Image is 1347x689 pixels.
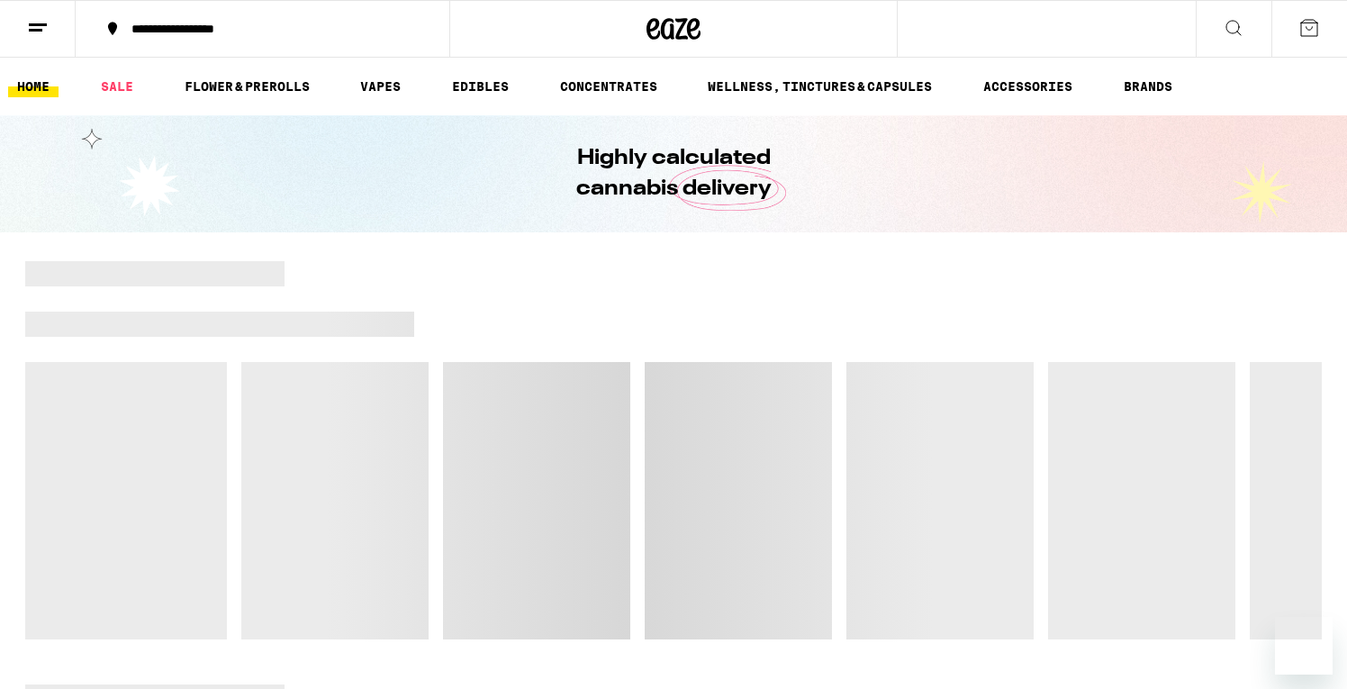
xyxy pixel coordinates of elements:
[8,76,59,97] a: HOME
[1275,617,1333,675] iframe: Button to launch messaging window
[351,76,410,97] a: VAPES
[443,76,518,97] a: EDIBLES
[176,76,319,97] a: FLOWER & PREROLLS
[974,76,1081,97] a: ACCESSORIES
[1115,76,1181,97] a: BRANDS
[551,76,666,97] a: CONCENTRATES
[92,76,142,97] a: SALE
[699,76,941,97] a: WELLNESS, TINCTURES & CAPSULES
[525,143,822,204] h1: Highly calculated cannabis delivery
